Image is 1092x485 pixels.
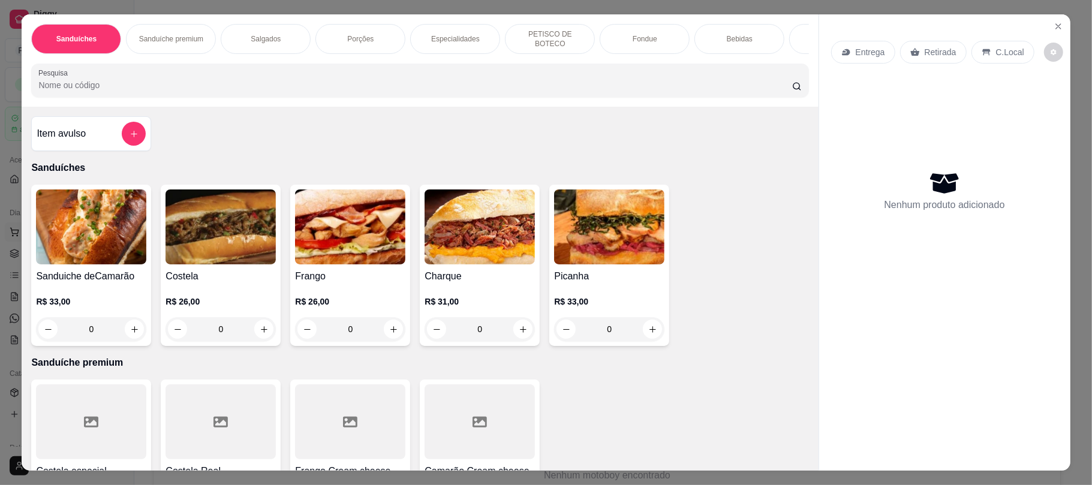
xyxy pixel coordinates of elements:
[166,189,276,264] img: product-image
[431,34,480,44] p: Especialidades
[633,34,657,44] p: Fondue
[425,296,535,308] p: R$ 31,00
[251,34,281,44] p: Salgados
[38,79,792,91] input: Pesquisa
[1049,17,1068,36] button: Close
[1044,43,1063,62] button: decrease-product-quantity
[295,296,405,308] p: R$ 26,00
[36,296,146,308] p: R$ 33,00
[425,464,535,478] h4: Camarão Cream cheese
[727,34,753,44] p: Bebidas
[856,46,885,58] p: Entrega
[885,198,1005,212] p: Nenhum produto adicionado
[31,356,808,370] p: Sanduíche premium
[515,29,585,49] p: PETISCO DE BOTECO
[36,464,146,478] h4: Costela especial
[37,126,86,141] h4: Item avulso
[347,34,374,44] p: Porções
[554,269,664,284] h4: Picanha
[36,269,146,284] h4: Sanduiche deCamarão
[122,122,146,146] button: add-separate-item
[36,189,146,264] img: product-image
[554,189,664,264] img: product-image
[38,68,72,78] label: Pesquisa
[56,34,97,44] p: Sanduíches
[554,296,664,308] p: R$ 33,00
[166,296,276,308] p: R$ 26,00
[139,34,203,44] p: Sanduíche premium
[31,161,808,175] p: Sanduíches
[166,464,276,478] h4: Costela Real
[295,269,405,284] h4: Frango
[295,464,405,478] h4: Frango Cream cheese
[166,269,276,284] h4: Costela
[425,189,535,264] img: product-image
[425,269,535,284] h4: Charque
[925,46,956,58] p: Retirada
[996,46,1024,58] p: C.Local
[295,189,405,264] img: product-image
